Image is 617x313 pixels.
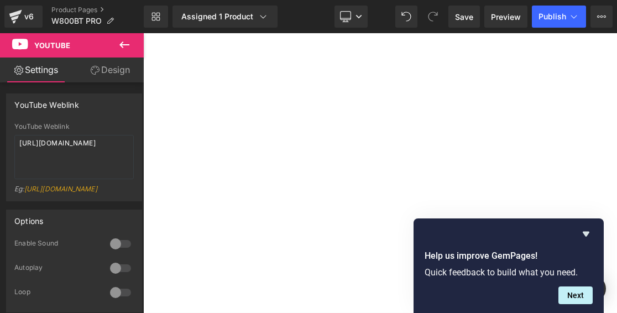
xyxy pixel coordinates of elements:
[590,6,613,28] button: More
[425,249,593,263] h2: Help us improve GemPages!
[395,6,417,28] button: Undo
[14,263,99,275] div: Autoplay
[484,6,527,28] a: Preview
[22,9,36,24] div: v6
[538,12,566,21] span: Publish
[74,58,146,82] a: Design
[491,11,521,23] span: Preview
[4,6,43,28] a: v6
[422,6,444,28] button: Redo
[14,288,99,299] div: Loop
[532,6,586,28] button: Publish
[51,6,144,14] a: Product Pages
[14,239,99,251] div: Enable Sound
[34,41,70,50] span: Youtube
[455,11,473,23] span: Save
[425,267,593,278] p: Quick feedback to build what you need.
[144,6,168,28] a: New Library
[425,227,593,304] div: Help us improve GemPages!
[24,185,97,193] a: [URL][DOMAIN_NAME]
[558,286,593,304] button: Next question
[14,123,134,131] div: YouTube Weblink
[51,17,102,25] span: W800BT PRO
[181,11,269,22] div: Assigned 1 Product
[14,94,79,109] div: YouTube Weblink
[14,210,43,226] div: Options
[14,185,134,201] div: Eg:
[579,227,593,241] button: Hide survey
